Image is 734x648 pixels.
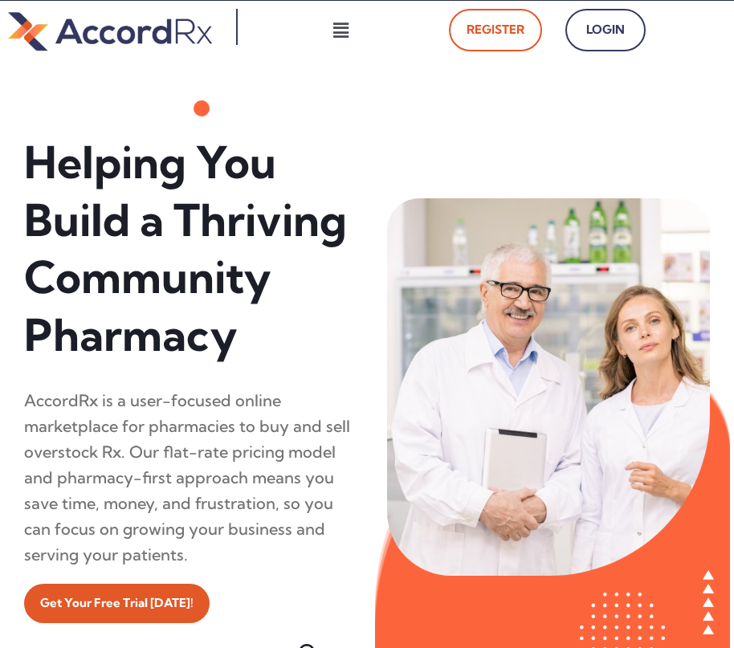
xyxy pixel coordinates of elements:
div: AccordRx is a user-focused online marketplace for pharmacies to buy and sell overstock Rx. Our fl... [24,388,355,568]
a: Get Your Free Trial [DATE]! [24,584,210,623]
a: Login [565,9,646,51]
span: Get Your Free Trial [DATE]! [40,592,194,615]
a: Register [449,9,542,51]
img: default-logo [8,9,212,54]
span: Register [467,18,524,42]
span: Login [583,18,628,42]
h1: Helping You Build a Thriving Community Pharmacy [24,134,355,364]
